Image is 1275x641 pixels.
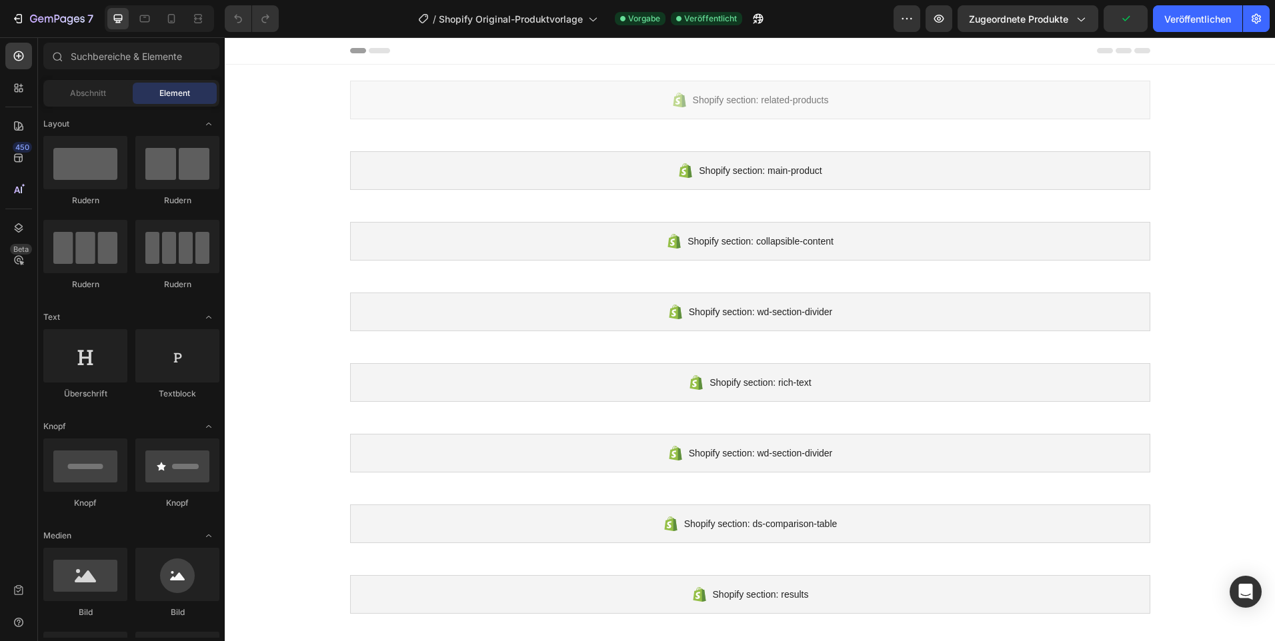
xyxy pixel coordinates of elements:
[1230,576,1262,608] div: Öffnen Sie den Intercom Messenger
[225,5,279,32] div: Rückgängig/Wiederherstellen
[468,55,604,71] span: Shopify section: related-products
[1164,12,1231,26] font: Veröffentlichen
[70,87,106,99] span: Abschnitt
[135,388,219,400] div: Textblock
[13,142,32,153] div: 450
[10,244,32,255] div: Beta
[43,195,127,207] div: Rudern
[198,113,219,135] span: Öffnen umschalten
[5,5,99,32] button: 7
[1153,5,1242,32] button: Veröffentlichen
[43,530,71,542] span: Medien
[135,606,219,618] div: Bild
[464,267,608,283] span: Shopify section: wd-section-divider
[459,478,613,494] span: Shopify section: ds-comparison-table
[135,497,219,509] div: Knopf
[198,525,219,546] span: Öffnen umschalten
[684,13,737,25] span: Veröffentlicht
[485,337,587,353] span: Shopify section: rich-text
[43,388,127,400] div: Überschrift
[463,196,609,212] span: Shopify section: collapsible-content
[43,43,219,69] input: Suchbereiche & Elemente
[198,307,219,328] span: Öffnen umschalten
[43,606,127,618] div: Bild
[628,13,660,25] span: Vorgabe
[43,118,69,130] span: Layout
[135,195,219,207] div: Rudern
[43,279,127,291] div: Rudern
[135,279,219,291] div: Rudern
[198,416,219,437] span: Öffnen umschalten
[43,420,66,432] span: Knopf
[969,12,1068,26] span: Zugeordnete Produkte
[43,311,60,323] span: Text
[958,5,1098,32] button: Zugeordnete Produkte
[87,11,93,27] p: 7
[43,497,127,509] div: Knopf
[474,125,597,141] span: Shopify section: main-product
[488,549,584,565] span: Shopify section: results
[225,37,1275,641] iframe: Design area
[159,87,190,99] span: Element
[433,12,436,26] span: /
[464,408,608,424] span: Shopify section: wd-section-divider
[439,12,583,26] span: Shopify Original-Produktvorlage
